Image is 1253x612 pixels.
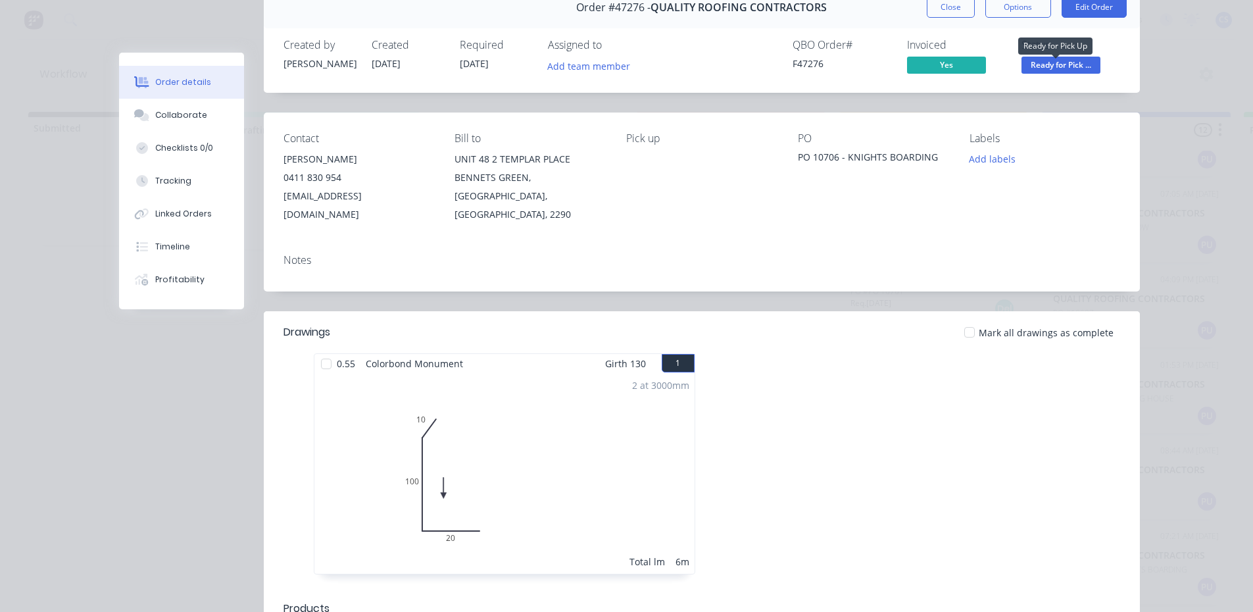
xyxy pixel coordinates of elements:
[662,354,695,372] button: 1
[626,132,777,145] div: Pick up
[455,132,605,145] div: Bill to
[119,230,244,263] button: Timeline
[970,132,1120,145] div: Labels
[548,57,637,74] button: Add team member
[155,274,205,286] div: Profitability
[155,208,212,220] div: Linked Orders
[119,165,244,197] button: Tracking
[1021,57,1100,76] button: Ready for Pick ...
[1021,57,1100,73] span: Ready for Pick ...
[283,57,356,70] div: [PERSON_NAME]
[283,254,1120,267] div: Notes
[283,39,356,51] div: Created by
[155,76,211,88] div: Order details
[119,99,244,132] button: Collaborate
[155,241,190,253] div: Timeline
[283,187,434,224] div: [EMAIL_ADDRESS][DOMAIN_NAME]
[798,150,948,168] div: PO 10706 - KNIGHTS BOARDING
[793,39,891,51] div: QBO Order #
[283,168,434,187] div: 0411 830 954
[155,142,213,154] div: Checklists 0/0
[119,132,244,165] button: Checklists 0/0
[372,39,444,51] div: Created
[283,132,434,145] div: Contact
[332,354,360,373] span: 0.55
[632,378,689,392] div: 2 at 3000mm
[119,197,244,230] button: Linked Orders
[605,354,646,373] span: Girth 130
[155,175,191,187] div: Tracking
[283,150,434,224] div: [PERSON_NAME]0411 830 954[EMAIL_ADDRESS][DOMAIN_NAME]
[283,150,434,168] div: [PERSON_NAME]
[460,39,532,51] div: Required
[907,57,986,73] span: Yes
[155,109,207,121] div: Collaborate
[455,150,605,168] div: UNIT 48 2 TEMPLAR PLACE
[372,57,401,70] span: [DATE]
[455,168,605,224] div: BENNETS GREEN, [GEOGRAPHIC_DATA], [GEOGRAPHIC_DATA], 2290
[1018,38,1093,55] div: Ready for Pick Up
[548,39,679,51] div: Assigned to
[314,373,695,574] div: 010100202 at 3000mmTotal lm6m
[793,57,891,70] div: F47276
[460,57,489,70] span: [DATE]
[283,324,330,340] div: Drawings
[455,150,605,224] div: UNIT 48 2 TEMPLAR PLACEBENNETS GREEN, [GEOGRAPHIC_DATA], [GEOGRAPHIC_DATA], 2290
[651,1,827,14] span: QUALITY ROOFING CONTRACTORS
[360,354,468,373] span: Colorbond Monument
[798,132,948,145] div: PO
[979,326,1114,340] span: Mark all drawings as complete
[962,150,1023,168] button: Add labels
[576,1,651,14] span: Order #47276 -
[540,57,637,74] button: Add team member
[119,66,244,99] button: Order details
[676,555,689,569] div: 6m
[907,39,1006,51] div: Invoiced
[629,555,665,569] div: Total lm
[119,263,244,296] button: Profitability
